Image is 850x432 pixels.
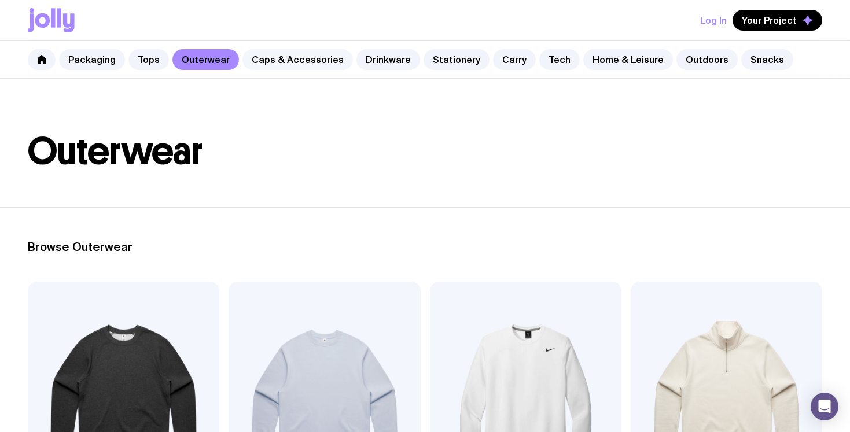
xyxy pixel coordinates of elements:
[733,10,822,31] button: Your Project
[700,10,727,31] button: Log In
[172,49,239,70] a: Outerwear
[583,49,673,70] a: Home & Leisure
[28,133,822,170] h1: Outerwear
[742,14,797,26] span: Your Project
[356,49,420,70] a: Drinkware
[242,49,353,70] a: Caps & Accessories
[28,240,822,254] h2: Browse Outerwear
[676,49,738,70] a: Outdoors
[493,49,536,70] a: Carry
[539,49,580,70] a: Tech
[424,49,490,70] a: Stationery
[59,49,125,70] a: Packaging
[811,393,838,420] div: Open Intercom Messenger
[741,49,793,70] a: Snacks
[128,49,169,70] a: Tops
